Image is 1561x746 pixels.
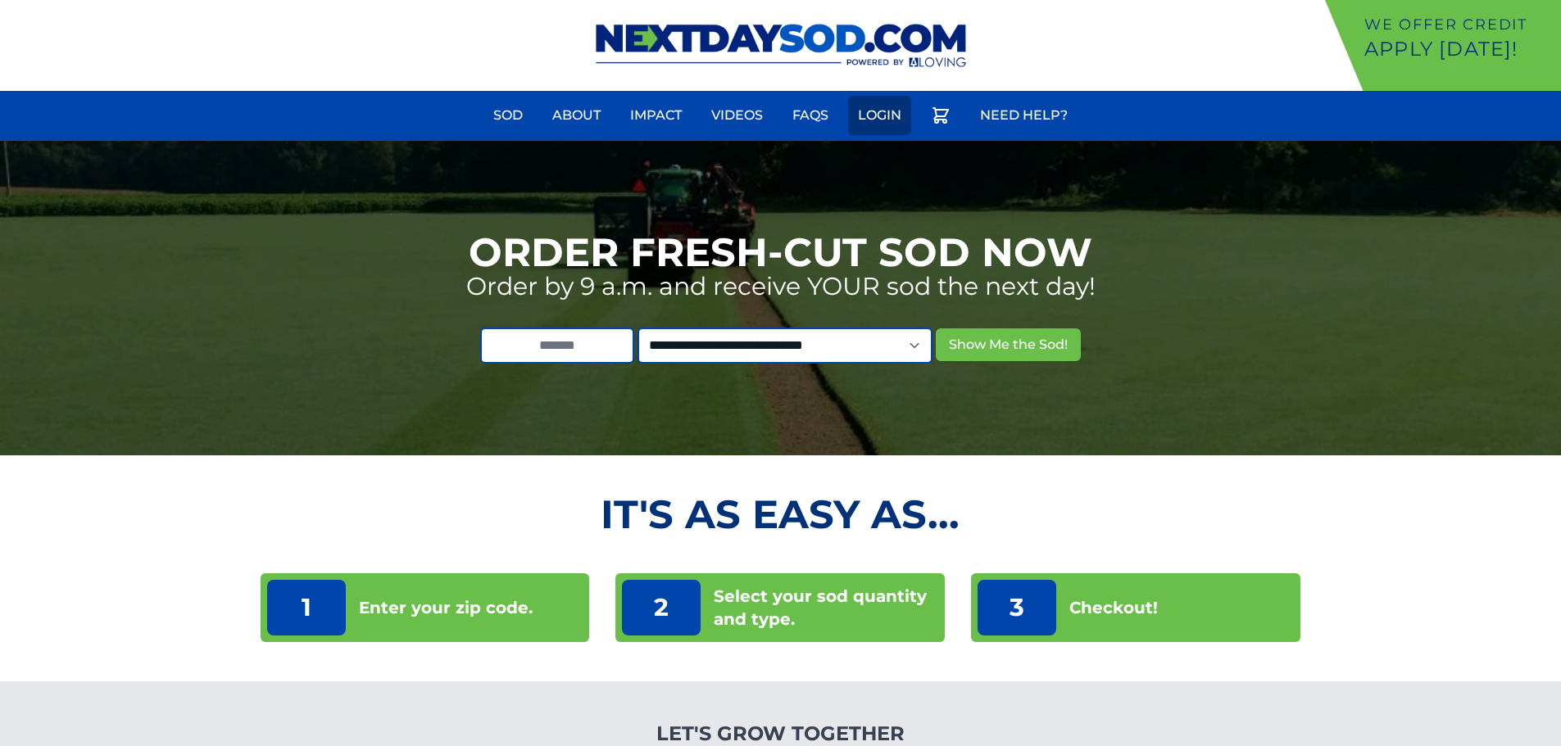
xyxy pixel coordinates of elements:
[542,96,610,135] a: About
[469,233,1092,272] h1: Order Fresh-Cut Sod Now
[359,596,533,619] p: Enter your zip code.
[466,272,1096,301] p: Order by 9 a.m. and receive YOUR sod the next day!
[622,580,701,635] p: 2
[783,96,838,135] a: FAQs
[267,580,346,635] p: 1
[1364,13,1554,36] p: We offer Credit
[978,580,1056,635] p: 3
[261,495,1301,534] h2: It's as Easy As...
[970,96,1078,135] a: Need Help?
[1069,596,1158,619] p: Checkout!
[714,585,938,631] p: Select your sod quantity and type.
[483,96,533,135] a: Sod
[848,96,911,135] a: Login
[701,96,773,135] a: Videos
[1364,36,1554,62] p: Apply [DATE]!
[936,328,1081,361] button: Show Me the Sod!
[620,96,692,135] a: Impact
